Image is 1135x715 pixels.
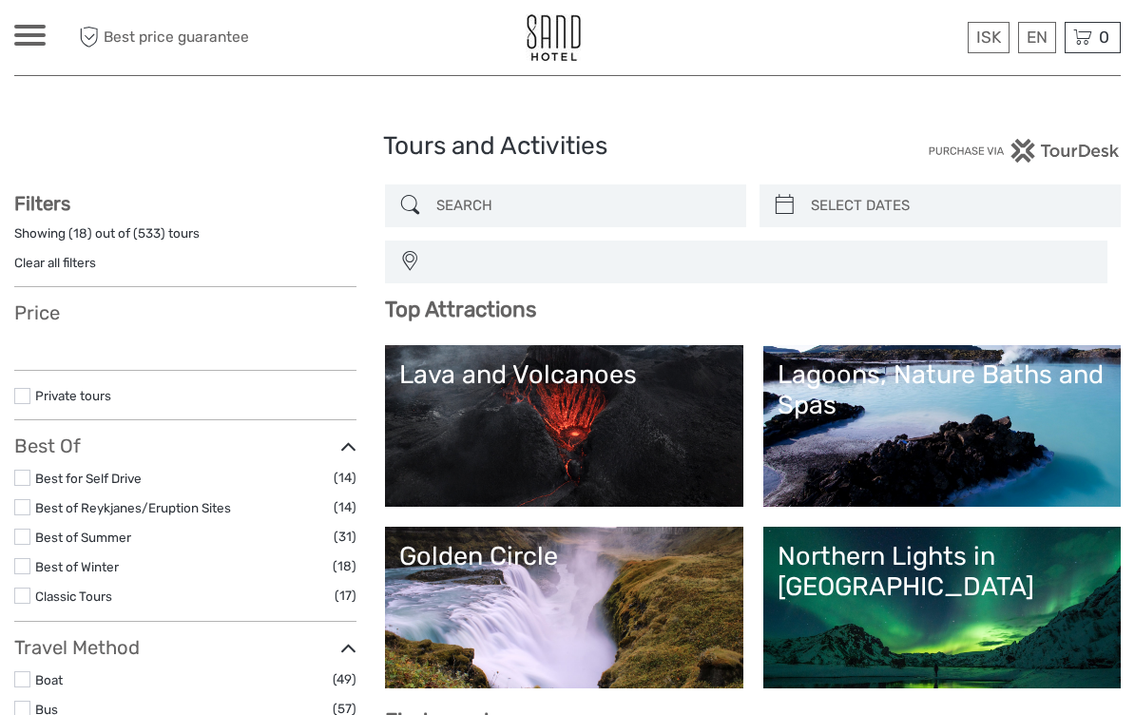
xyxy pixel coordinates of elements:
[35,388,111,403] a: Private tours
[35,589,112,604] a: Classic Tours
[73,224,87,242] label: 18
[383,131,752,162] h1: Tours and Activities
[35,672,63,687] a: Boat
[778,359,1106,421] div: Lagoons, Nature Baths and Spas
[803,189,1111,222] input: SELECT DATES
[35,530,131,545] a: Best of Summer
[334,526,356,548] span: (31)
[399,541,728,571] div: Golden Circle
[334,467,356,489] span: (14)
[74,22,291,53] span: Best price guarantee
[334,496,356,518] span: (14)
[429,189,737,222] input: SEARCH
[399,359,728,493] a: Lava and Volcanoes
[14,192,70,215] strong: Filters
[333,555,356,577] span: (18)
[138,224,161,242] label: 533
[35,500,231,515] a: Best of Reykjanes/Eruption Sites
[35,471,142,486] a: Best for Self Drive
[1018,22,1056,53] div: EN
[778,541,1106,603] div: Northern Lights in [GEOGRAPHIC_DATA]
[14,224,356,254] div: Showing ( ) out of ( ) tours
[976,28,1001,47] span: ISK
[1096,28,1112,47] span: 0
[399,359,728,390] div: Lava and Volcanoes
[35,559,119,574] a: Best of Winter
[14,435,356,457] h3: Best Of
[399,541,728,674] a: Golden Circle
[385,297,536,322] b: Top Attractions
[14,301,356,324] h3: Price
[335,585,356,607] span: (17)
[333,668,356,690] span: (49)
[778,541,1106,674] a: Northern Lights in [GEOGRAPHIC_DATA]
[14,255,96,270] a: Clear all filters
[928,139,1121,163] img: PurchaseViaTourDesk.png
[14,636,356,659] h3: Travel Method
[778,359,1106,493] a: Lagoons, Nature Baths and Spas
[526,14,581,61] img: 186-9edf1c15-b972-4976-af38-d04df2434085_logo_small.jpg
